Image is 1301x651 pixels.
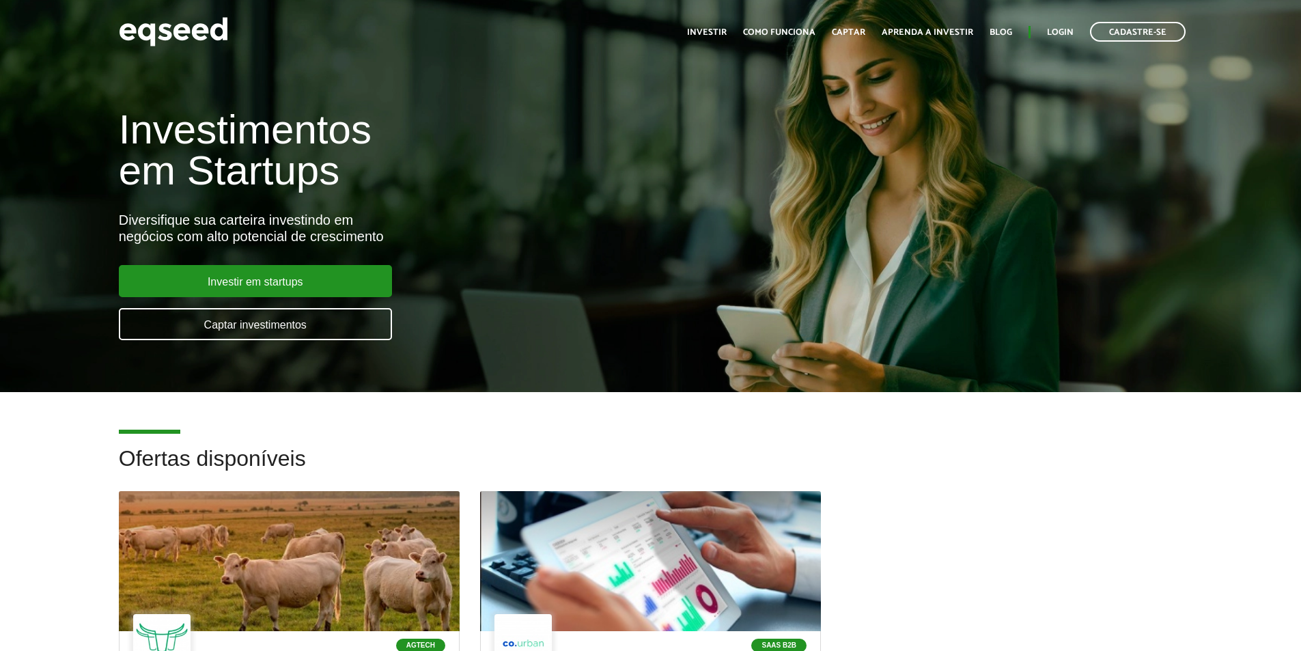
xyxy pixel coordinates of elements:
a: Login [1047,28,1074,37]
a: Investir [687,28,727,37]
a: Captar [832,28,865,37]
a: Captar investimentos [119,308,392,340]
a: Cadastre-se [1090,22,1186,42]
h2: Ofertas disponíveis [119,447,1183,491]
a: Aprenda a investir [882,28,973,37]
a: Blog [990,28,1012,37]
a: Como funciona [743,28,815,37]
a: Investir em startups [119,265,392,297]
img: EqSeed [119,14,228,50]
h1: Investimentos em Startups [119,109,749,191]
div: Diversifique sua carteira investindo em negócios com alto potencial de crescimento [119,212,749,245]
